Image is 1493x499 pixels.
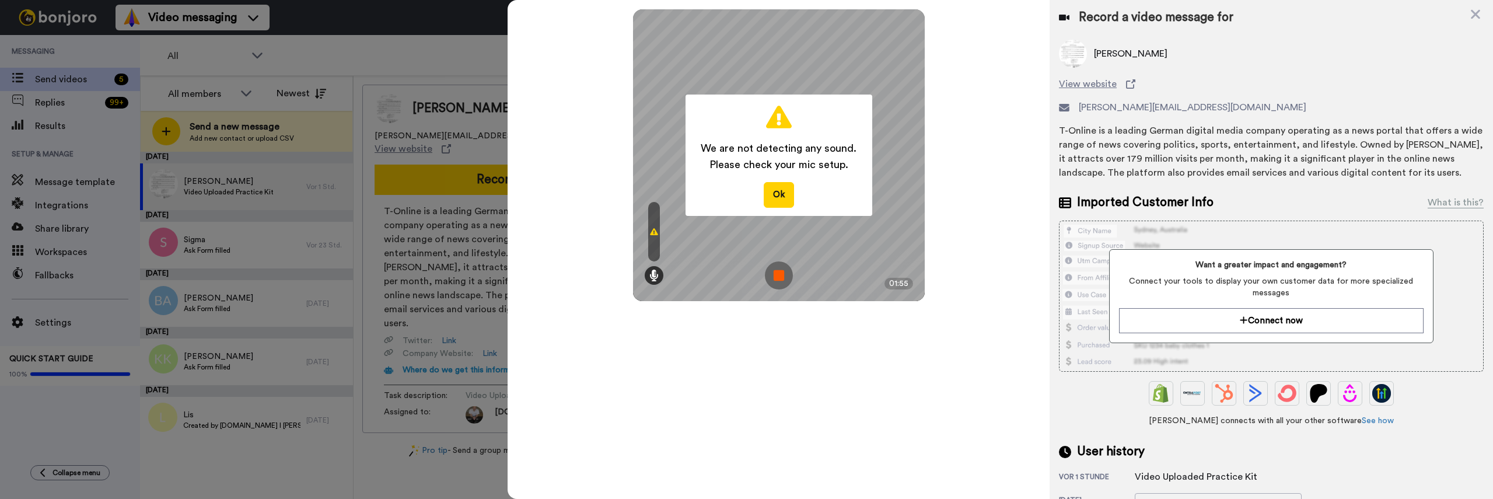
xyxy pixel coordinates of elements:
[701,156,856,173] span: Please check your mic setup.
[764,182,794,207] button: Ok
[1341,384,1359,403] img: Drip
[1309,384,1328,403] img: Patreon
[1079,100,1306,114] span: [PERSON_NAME][EMAIL_ADDRESS][DOMAIN_NAME]
[765,261,793,289] img: ic_record_stop.svg
[701,140,856,156] span: We are not detecting any sound.
[1152,384,1170,403] img: Shopify
[1362,417,1394,425] a: See how
[1183,384,1202,403] img: Ontraport
[1278,384,1296,403] img: ConvertKit
[1119,275,1423,299] span: Connect your tools to display your own customer data for more specialized messages
[1059,124,1484,180] div: T-Online is a leading German digital media company operating as a news portal that offers a wide ...
[1215,384,1233,403] img: Hubspot
[1059,77,1117,91] span: View website
[1135,470,1257,484] div: Video Uploaded Practice Kit
[1119,259,1423,271] span: Want a greater impact and engagement?
[1077,194,1214,211] span: Imported Customer Info
[1428,196,1484,210] div: What is this?
[1246,384,1265,403] img: ActiveCampaign
[1059,472,1135,484] div: vor 1 Stunde
[1119,308,1423,333] button: Connect now
[1059,77,1484,91] a: View website
[884,278,913,289] div: 01:55
[1059,415,1484,427] span: [PERSON_NAME] connects with all your other software
[1077,443,1145,460] span: User history
[1372,384,1391,403] img: GoHighLevel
